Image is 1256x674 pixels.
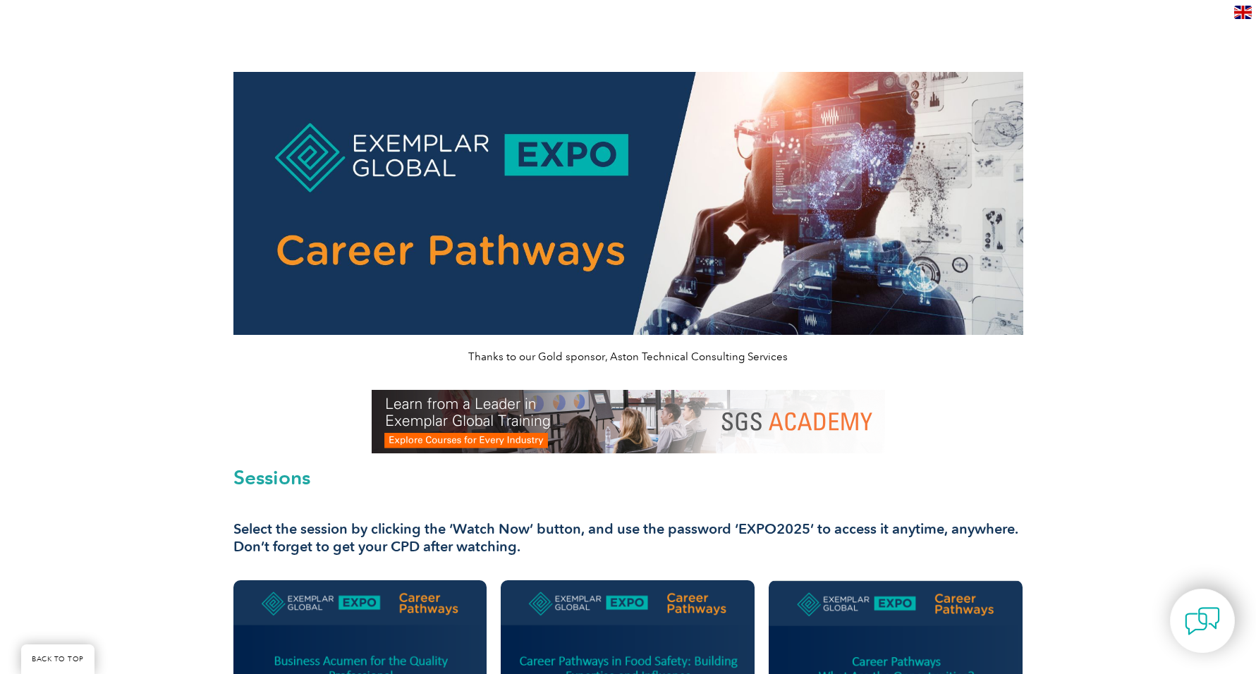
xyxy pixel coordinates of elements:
h2: Sessions [233,467,1023,487]
img: en [1234,6,1252,19]
p: Thanks to our Gold sponsor, Aston Technical Consulting Services [233,349,1023,364]
img: SGS [372,390,885,453]
img: career pathways [233,72,1023,335]
a: BACK TO TOP [21,644,94,674]
img: contact-chat.png [1185,603,1220,639]
h3: Select the session by clicking the ‘Watch Now’ button, and use the password ‘EXPO2025’ to access ... [233,520,1023,556]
